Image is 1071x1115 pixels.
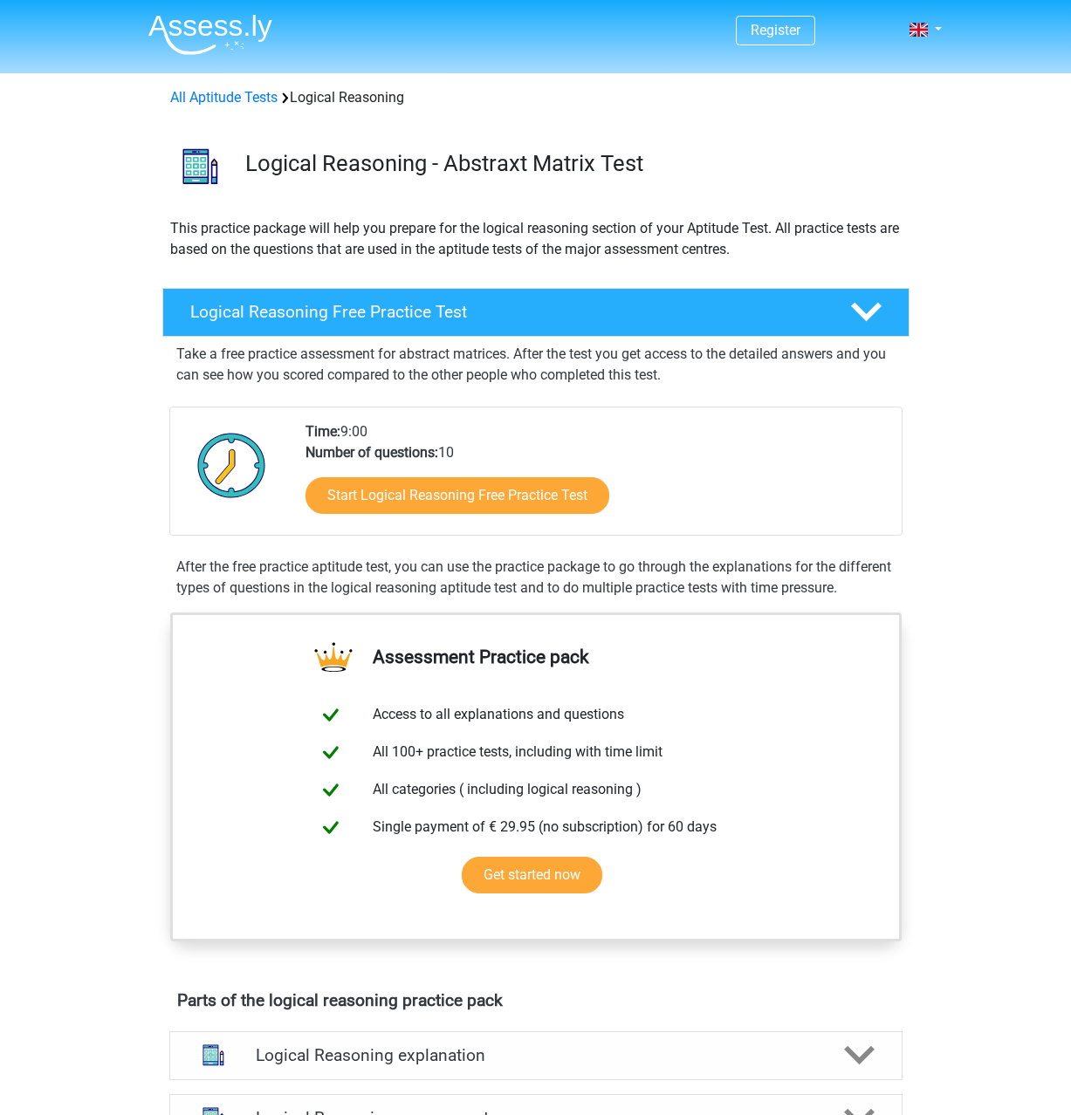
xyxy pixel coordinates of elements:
a: Register [751,22,800,38]
h4: Parts of the logical reasoning practice pack [177,990,895,1010]
b: Number of questions: [306,444,438,461]
a: Start Logical Reasoning Free Practice Test [306,477,609,514]
img: logical reasoning [163,129,237,203]
a: Logical Reasoning Free Practice Test [155,288,917,337]
img: logical reasoning explanations [191,1033,236,1077]
img: Clock [188,421,276,509]
p: Take a free practice assessment for abstract matrices. After the test you get access to the detai... [176,344,896,386]
a: All Aptitude Tests [170,89,278,106]
a: explanations Logical Reasoning explanation [162,1031,910,1080]
p: This practice package will help you prepare for the logical reasoning section of your Aptitude Te... [170,218,902,260]
img: Assessly [148,14,272,55]
div: Logical Reasoning [163,87,909,108]
h4: Logical Reasoning explanation [256,1045,816,1065]
div: 9:00 10 [292,421,901,535]
h4: Logical Reasoning Free Practice Test [190,302,822,322]
h3: Logical Reasoning - Abstraxt Matrix Test [245,150,896,177]
div: After the free practice aptitude test, you can use the practice package to go through the explana... [169,557,903,599]
a: Get started now [462,857,602,893]
b: Time: [306,423,340,440]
